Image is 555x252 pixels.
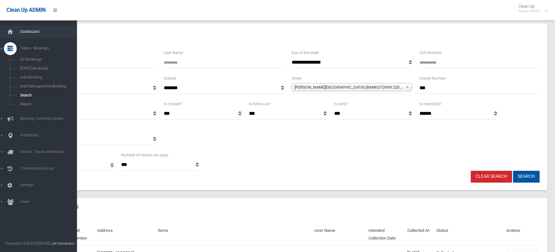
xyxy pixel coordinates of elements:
label: Is oversized? [419,100,442,107]
label: Number of results per page [121,152,168,159]
span: Clean Up [515,4,547,13]
span: All Bookings [18,57,76,62]
label: Is early? [334,100,348,107]
span: Communication Log [18,166,81,171]
span: [DATE] Bookings [18,66,76,71]
label: Is missed? [164,100,182,107]
label: Day of the week [292,49,319,56]
button: Search [513,171,540,183]
span: Search [18,93,76,98]
span: Add Retrospective Booking [18,84,76,89]
label: Is follow up? [249,100,271,107]
span: Copyright © [DATE]-[DATE] [5,241,50,246]
th: Intended Collection Date [366,224,405,246]
a: Clear Search [471,171,512,183]
span: Addresses [18,133,81,138]
strong: Jet Dynamics [51,241,74,246]
th: Unit Number [70,224,95,246]
span: Tasks / Bookings [18,46,81,51]
label: House Number [419,75,446,82]
th: User Name [312,224,366,246]
small: Super Admin [518,9,541,13]
span: Settings [18,183,81,187]
label: User Name [164,49,183,56]
span: Dashboard [18,29,81,34]
th: Collected At [405,224,434,246]
th: Address [95,224,155,246]
label: Street [292,75,302,82]
span: [PERSON_NAME][GEOGRAPHIC_DATA] (BANKSTOWN 2200) [294,83,403,91]
th: Actions [504,224,540,246]
span: Drivers, Trucks and Routes [18,150,81,154]
label: Suburb [164,75,176,82]
span: Add Booking [18,75,76,80]
span: Users [18,200,81,204]
span: Booking Collection Issues [18,116,81,121]
span: Report [18,102,76,106]
th: Items [155,224,312,246]
th: Status [434,224,504,246]
label: Unit Number [419,49,442,56]
span: Clean Up ADMIN [6,7,46,13]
